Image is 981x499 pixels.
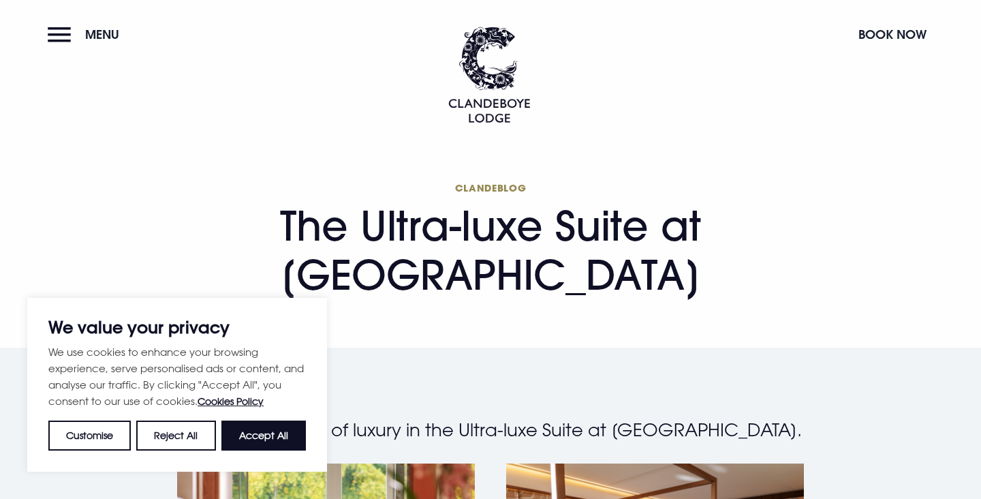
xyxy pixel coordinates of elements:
[48,20,126,49] button: Menu
[448,27,530,123] img: Clandeboye Lodge
[177,181,804,194] span: Clandeblog
[136,421,215,451] button: Reject All
[27,298,327,472] div: We value your privacy
[198,395,264,407] a: Cookies Policy
[177,416,804,444] p: Stay in the height of luxury in the Ultra-luxe Suite at [GEOGRAPHIC_DATA].
[177,181,804,299] h1: The Ultra-luxe Suite at [GEOGRAPHIC_DATA]
[48,421,131,451] button: Customise
[852,20,933,49] button: Book Now
[221,421,306,451] button: Accept All
[85,27,119,42] span: Menu
[48,319,306,335] p: We value your privacy
[48,344,306,410] p: We use cookies to enhance your browsing experience, serve personalised ads or content, and analys...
